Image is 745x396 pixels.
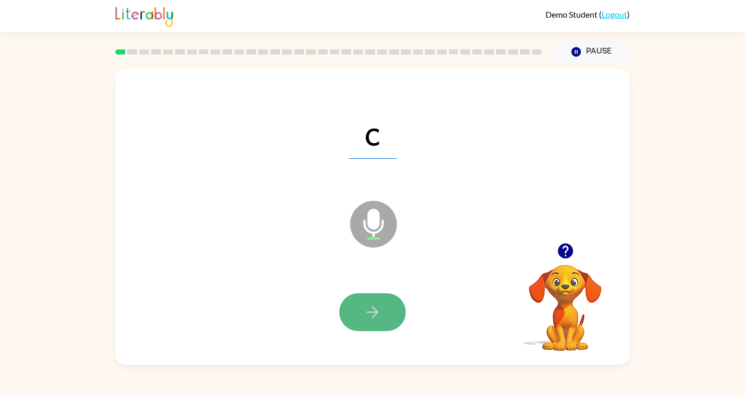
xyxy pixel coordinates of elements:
[513,249,617,352] video: Your browser must support playing .mp4 files to use Literably. Please try using another browser.
[602,9,627,19] a: Logout
[554,40,630,64] button: Pause
[349,105,397,159] span: c
[115,4,173,27] img: Literably
[546,9,630,19] div: ( )
[546,9,599,19] span: Demo Student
